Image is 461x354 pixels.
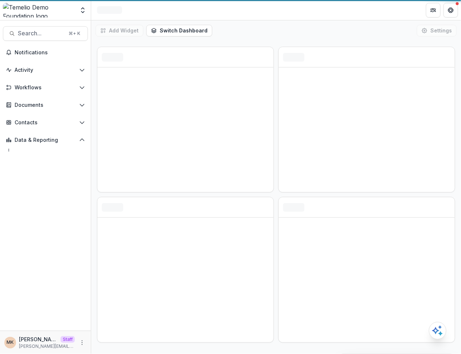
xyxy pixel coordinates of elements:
button: Search... [3,26,88,41]
p: Staff [61,336,75,343]
button: Add Widget [96,25,143,36]
nav: breadcrumb [94,5,125,15]
button: Open Documents [3,99,88,111]
button: Open Data & Reporting [3,134,88,146]
span: Search... [18,30,64,37]
button: Partners [426,3,441,17]
button: Open entity switcher [78,3,88,17]
button: Open Activity [3,64,88,76]
button: More [78,338,86,347]
img: Temelio Demo Foundation logo [3,3,75,17]
button: Open Contacts [3,117,88,128]
div: ⌘ + K [67,30,82,38]
p: [PERSON_NAME][EMAIL_ADDRESS][DOMAIN_NAME] [19,343,75,350]
button: Settings [417,25,457,36]
button: Open AI Assistant [429,322,446,339]
span: Activity [15,67,76,73]
button: Open Workflows [3,82,88,93]
span: Documents [15,102,76,108]
span: Data & Reporting [15,137,76,143]
p: [PERSON_NAME] [19,335,58,343]
button: Get Help [443,3,458,17]
button: Notifications [3,47,88,58]
span: Notifications [15,50,85,56]
span: Workflows [15,85,76,91]
button: Switch Dashboard [146,25,212,36]
div: Maya Kuppermann [7,340,14,345]
span: Contacts [15,120,76,126]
